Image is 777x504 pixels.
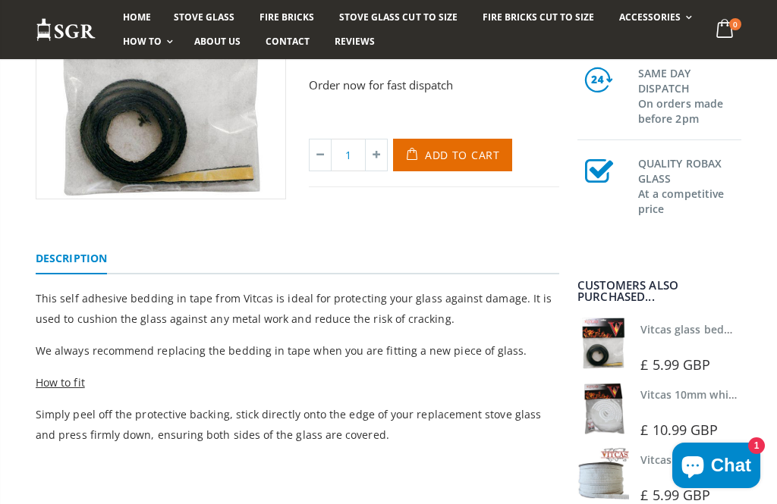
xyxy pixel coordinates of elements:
[123,11,151,23] span: Home
[638,63,741,127] h3: SAME DAY DISPATCH On orders made before 2pm
[183,30,252,54] a: About us
[729,18,741,30] span: 0
[577,318,629,369] img: Vitcas stove glass bedding in tape
[608,5,700,30] a: Accessories
[194,35,241,48] span: About us
[339,11,457,23] span: Stove Glass Cut To Size
[425,148,500,162] span: Add to Cart
[577,383,629,434] img: Vitcas white rope, glue and gloves kit 10mm
[248,5,326,30] a: Fire Bricks
[577,280,741,302] div: Customers also purchased...
[254,30,321,54] a: Contact
[668,443,765,492] inbox-online-store-chat: Shopify online store chat
[619,11,681,23] span: Accessories
[323,30,386,54] a: Reviews
[36,288,559,329] p: This self adhesive bedding in tape from Vitcas is ideal for protecting your glass against damage....
[112,30,181,54] a: How To
[309,77,559,94] p: Order now for fast dispatch
[174,11,234,23] span: Stove Glass
[328,5,468,30] a: Stove Glass Cut To Size
[640,421,718,439] span: £ 10.99 GBP
[36,340,559,361] p: We always recommend replacing the bedding in tape when you are fitting a new piece of glass.
[638,153,741,217] h3: QUALITY ROBAX GLASS At a competitive price
[112,5,162,30] a: Home
[710,15,741,45] a: 0
[260,11,314,23] span: Fire Bricks
[36,17,96,42] img: Stove Glass Replacement
[36,244,107,274] a: Description
[335,35,375,48] span: Reviews
[36,404,559,445] p: Simply peel off the protective backing, stick directly onto the edge of your replacement stove gl...
[36,375,85,390] span: How to fit
[471,5,606,30] a: Fire Bricks Cut To Size
[640,486,710,504] span: £ 5.99 GBP
[640,355,710,374] span: £ 5.99 GBP
[162,5,246,30] a: Stove Glass
[266,35,310,48] span: Contact
[393,139,512,171] button: Add to Cart
[577,448,629,499] img: Vitcas stove glass bedding in tape
[123,35,162,48] span: How To
[483,11,594,23] span: Fire Bricks Cut To Size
